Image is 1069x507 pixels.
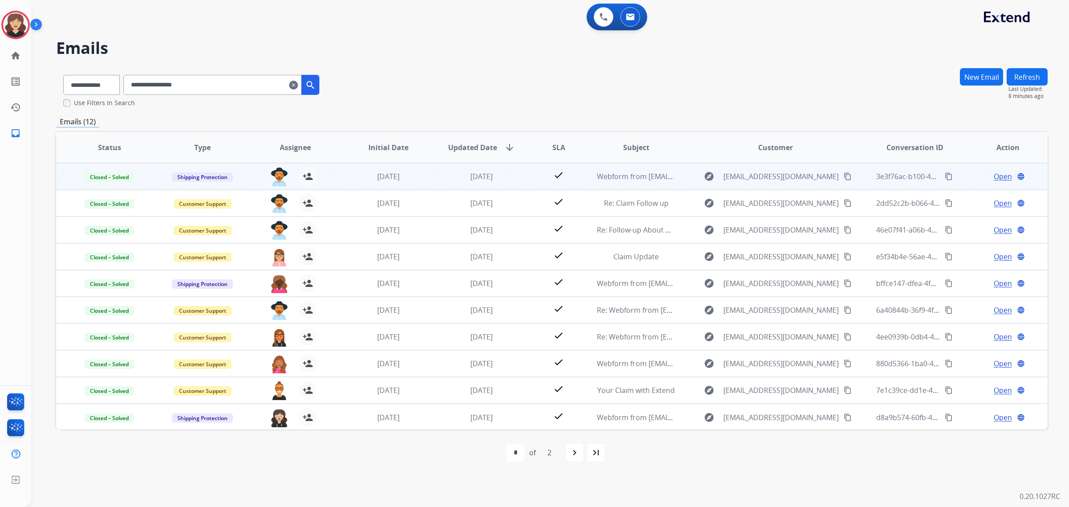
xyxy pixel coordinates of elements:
[85,226,134,235] span: Closed – Solved
[597,172,799,181] span: Webform from [EMAIL_ADDRESS][DOMAIN_NAME] on [DATE]
[844,413,852,421] mat-icon: content_copy
[172,172,233,182] span: Shipping Protection
[10,128,21,139] mat-icon: inbox
[723,225,839,235] span: [EMAIL_ADDRESS][DOMAIN_NAME]
[723,358,839,369] span: [EMAIL_ADDRESS][DOMAIN_NAME]
[470,413,493,422] span: [DATE]
[553,357,564,368] mat-icon: check
[377,385,400,395] span: [DATE]
[174,226,232,235] span: Customer Support
[270,221,288,240] img: agent-avatar
[540,444,559,462] div: 2
[377,359,400,368] span: [DATE]
[945,413,953,421] mat-icon: content_copy
[1008,86,1048,93] span: Last Updated:
[174,386,232,396] span: Customer Support
[553,303,564,314] mat-icon: check
[270,248,288,266] img: agent-avatar
[270,168,288,186] img: agent-avatar
[886,142,943,153] span: Conversation ID
[844,253,852,261] mat-icon: content_copy
[377,332,400,342] span: [DATE]
[470,252,493,262] span: [DATE]
[85,333,134,342] span: Closed – Solved
[1017,386,1025,394] mat-icon: language
[994,198,1012,209] span: Open
[194,142,211,153] span: Type
[994,412,1012,423] span: Open
[876,198,1009,208] span: 2dd52c2b-b066-4444-9911-60f2ecf9f715
[1007,68,1048,86] button: Refresh
[10,50,21,61] mat-icon: home
[74,98,135,107] label: Use Filters In Search
[994,305,1012,315] span: Open
[174,360,232,369] span: Customer Support
[597,305,811,315] span: Re: Webform from [EMAIL_ADDRESS][DOMAIN_NAME] on [DATE]
[553,277,564,287] mat-icon: check
[85,253,134,262] span: Closed – Solved
[844,386,852,394] mat-icon: content_copy
[876,332,1013,342] span: 4ee0939b-0db4-4514-b733-839e64c7e9df
[704,358,714,369] mat-icon: explore
[470,305,493,315] span: [DATE]
[470,385,493,395] span: [DATE]
[704,331,714,342] mat-icon: explore
[553,196,564,207] mat-icon: check
[302,358,313,369] mat-icon: person_add
[377,172,400,181] span: [DATE]
[876,225,1011,235] span: 46e07f41-a06b-4205-aea3-447e0f0d85aa
[704,305,714,315] mat-icon: explore
[1017,172,1025,180] mat-icon: language
[844,360,852,368] mat-icon: content_copy
[377,198,400,208] span: [DATE]
[876,278,1003,288] span: bffce147-dfea-4f66-bd20-ff2a7c9457f8
[1017,199,1025,207] mat-icon: language
[945,279,953,287] mat-icon: content_copy
[844,226,852,234] mat-icon: content_copy
[56,116,99,127] p: Emails (12)
[10,102,21,113] mat-icon: history
[302,412,313,423] mat-icon: person_add
[945,253,953,261] mat-icon: content_copy
[377,305,400,315] span: [DATE]
[597,278,799,288] span: Webform from [EMAIL_ADDRESS][DOMAIN_NAME] on [DATE]
[723,251,839,262] span: [EMAIL_ADDRESS][DOMAIN_NAME]
[945,226,953,234] mat-icon: content_copy
[302,251,313,262] mat-icon: person_add
[876,413,1011,422] span: d8a9b574-60fb-47ea-815e-616849aecfb8
[172,279,233,289] span: Shipping Protection
[368,142,408,153] span: Initial Date
[597,332,811,342] span: Re: Webform from [EMAIL_ADDRESS][DOMAIN_NAME] on [DATE]
[723,278,839,289] span: [EMAIL_ADDRESS][DOMAIN_NAME]
[876,252,1010,262] span: e5f34b4e-56ae-421a-bbb6-19858fa6d76f
[302,331,313,342] mat-icon: person_add
[945,360,953,368] mat-icon: content_copy
[704,251,714,262] mat-icon: explore
[844,306,852,314] mat-icon: content_copy
[723,331,839,342] span: [EMAIL_ADDRESS][DOMAIN_NAME]
[1017,226,1025,234] mat-icon: language
[85,172,134,182] span: Closed – Solved
[994,331,1012,342] span: Open
[270,194,288,213] img: agent-avatar
[876,385,1013,395] span: 7e1c39ce-dd1e-4d20-a61e-7840d647f5dd
[945,386,953,394] mat-icon: content_copy
[448,142,497,153] span: Updated Date
[553,330,564,341] mat-icon: check
[302,278,313,289] mat-icon: person_add
[704,412,714,423] mat-icon: explore
[994,225,1012,235] span: Open
[994,171,1012,182] span: Open
[613,252,659,262] span: Claim Update
[994,385,1012,396] span: Open
[1017,360,1025,368] mat-icon: language
[1017,333,1025,341] mat-icon: language
[844,333,852,341] mat-icon: content_copy
[270,381,288,400] img: agent-avatar
[723,198,839,209] span: [EMAIL_ADDRESS][DOMAIN_NAME]
[270,355,288,373] img: agent-avatar
[270,274,288,293] img: agent-avatar
[377,252,400,262] span: [DATE]
[960,68,1003,86] button: New Email
[270,301,288,320] img: agent-avatar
